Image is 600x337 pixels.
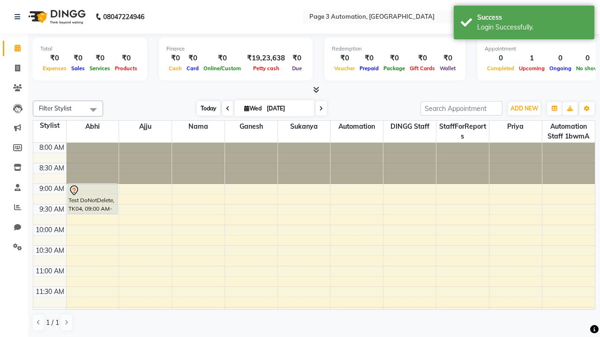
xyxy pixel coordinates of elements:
div: 9:00 AM [37,184,66,194]
span: Automation Staff 1bwmA [542,121,595,142]
span: DINGG Staff [383,121,436,132]
span: Sales [69,65,87,72]
span: Petty cash [251,65,282,72]
span: Expenses [40,65,69,72]
span: Ganesh [225,121,277,132]
span: Ajju [119,121,172,132]
div: 9:30 AM [37,205,66,214]
span: Services [87,65,112,72]
input: 2025-10-01 [264,102,311,116]
div: ₹0 [184,53,201,64]
div: 11:30 AM [34,287,66,297]
div: Test DoNotDelete, TK04, 09:00 AM-09:45 AM, Hair Cut-Men [68,184,117,214]
span: Due [290,65,304,72]
div: ₹0 [381,53,407,64]
div: ₹0 [201,53,243,64]
div: 0 [547,53,574,64]
div: ₹0 [69,53,87,64]
span: Wed [242,105,264,112]
span: Prepaid [357,65,381,72]
span: Priya [489,121,542,132]
div: ₹0 [332,53,357,64]
span: Filter Stylist [39,104,72,112]
span: Automation [330,121,383,132]
span: Voucher [332,65,357,72]
span: Completed [485,65,517,72]
div: 12:00 PM [34,308,66,317]
div: Redemption [332,45,458,53]
span: Card [184,65,201,72]
div: 10:00 AM [34,225,66,235]
div: ₹0 [357,53,381,64]
span: Package [381,65,407,72]
input: Search Appointment [420,101,502,116]
div: ₹19,23,638 [243,53,289,64]
div: 1 [517,53,547,64]
span: Cash [166,65,184,72]
div: Finance [166,45,305,53]
span: Online/Custom [201,65,243,72]
img: logo [24,4,88,30]
span: ADD NEW [510,105,538,112]
div: Success [477,13,587,22]
div: 8:30 AM [37,163,66,173]
div: ₹0 [87,53,112,64]
div: ₹0 [40,53,69,64]
div: ₹0 [437,53,458,64]
span: Wallet [437,65,458,72]
span: Abhi [67,121,119,132]
div: ₹0 [289,53,305,64]
span: Today [197,101,220,116]
button: ADD NEW [508,102,540,115]
b: 08047224946 [103,4,144,30]
span: Products [112,65,140,72]
span: Ongoing [547,65,574,72]
div: 10:30 AM [34,246,66,256]
div: 11:00 AM [34,266,66,276]
span: Nama [172,121,225,132]
div: ₹0 [112,53,140,64]
span: Sukanya [278,121,330,132]
div: ₹0 [407,53,437,64]
div: Total [40,45,140,53]
div: 8:00 AM [37,143,66,153]
div: Stylist [33,121,66,131]
span: Gift Cards [407,65,437,72]
span: StaffForReports [436,121,489,142]
span: 1 / 1 [46,318,59,328]
div: ₹0 [166,53,184,64]
span: Upcoming [517,65,547,72]
div: Login Successfully. [477,22,587,32]
div: 0 [485,53,517,64]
